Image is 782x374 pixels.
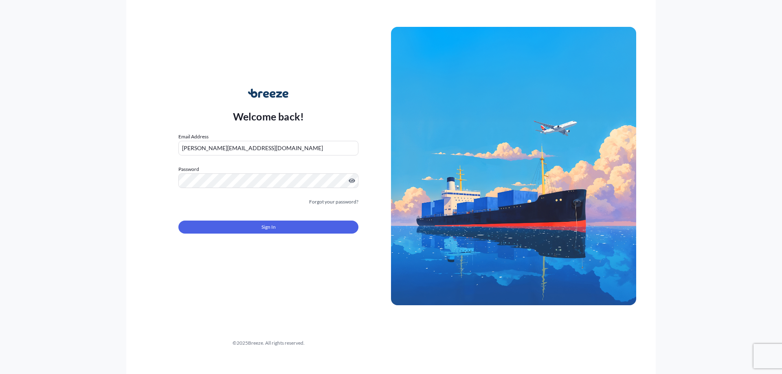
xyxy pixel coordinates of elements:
[178,133,209,141] label: Email Address
[261,223,276,231] span: Sign In
[178,165,358,173] label: Password
[178,221,358,234] button: Sign In
[146,339,391,347] div: © 2025 Breeze. All rights reserved.
[233,110,304,123] p: Welcome back!
[391,27,636,305] img: Ship illustration
[178,141,358,155] input: example@gmail.com
[349,177,355,184] button: Show password
[309,198,358,206] a: Forgot your password?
